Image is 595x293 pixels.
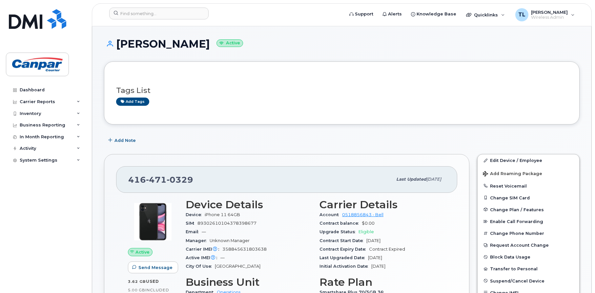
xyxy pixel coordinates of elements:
[319,276,445,288] h3: Rate Plan
[104,38,580,50] h1: [PERSON_NAME]
[366,238,380,243] span: [DATE]
[369,247,405,252] span: Contract Expired
[371,264,385,269] span: [DATE]
[128,288,145,292] span: 5.00 GB
[319,255,368,260] span: Last Upgraded Date
[490,207,544,212] span: Change Plan / Features
[114,137,136,144] span: Add Note
[138,264,173,271] span: Send Message
[205,212,240,217] span: iPhone 11 64GB
[478,154,579,166] a: Edit Device / Employee
[478,227,579,239] button: Change Phone Number
[202,229,206,234] span: —
[220,255,225,260] span: —
[319,199,445,211] h3: Carrier Details
[197,221,256,226] span: 89302610104378398677
[368,255,382,260] span: [DATE]
[116,98,149,106] a: Add tags
[478,215,579,227] button: Enable Call Forwarding
[483,171,542,177] span: Add Roaming Package
[186,221,197,226] span: SIM
[478,263,579,275] button: Transfer to Personal
[478,180,579,192] button: Reset Voicemail
[146,175,167,185] span: 471
[478,239,579,251] button: Request Account Change
[104,134,141,146] button: Add Note
[478,275,579,287] button: Suspend/Cancel Device
[319,212,342,217] span: Account
[186,238,210,243] span: Manager
[319,264,371,269] span: Initial Activation Date
[167,175,193,185] span: 0329
[490,278,544,283] span: Suspend/Cancel Device
[146,279,159,284] span: used
[478,192,579,204] button: Change SIM Card
[210,238,250,243] span: Unknown Manager
[133,202,173,241] img: iPhone_11.jpg
[396,177,426,182] span: Last updated
[319,238,366,243] span: Contract Start Date
[135,249,150,255] span: Active
[478,204,579,215] button: Change Plan / Features
[186,229,202,234] span: Email
[319,229,359,234] span: Upgrade Status
[319,221,362,226] span: Contract balance
[186,199,312,211] h3: Device Details
[359,229,374,234] span: Eligible
[478,251,579,263] button: Block Data Usage
[186,212,205,217] span: Device
[186,247,222,252] span: Carrier IMEI
[116,86,567,95] h3: Tags List
[222,247,267,252] span: 358845631803638
[319,247,369,252] span: Contract Expiry Date
[215,264,260,269] span: [GEOGRAPHIC_DATA]
[128,261,178,273] button: Send Message
[128,279,146,284] span: 3.62 GB
[186,276,312,288] h3: Business Unit
[186,264,215,269] span: City Of Use
[128,175,193,185] span: 416
[362,221,375,226] span: $0.00
[216,39,243,47] small: Active
[490,219,543,224] span: Enable Call Forwarding
[342,212,383,217] a: 0518856843 - Bell
[478,167,579,180] button: Add Roaming Package
[426,177,441,182] span: [DATE]
[186,255,220,260] span: Active IMEI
